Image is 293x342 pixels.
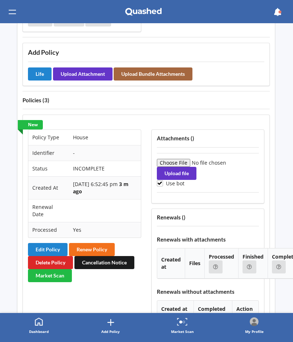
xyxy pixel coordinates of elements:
div: Market Scan [171,328,194,335]
label: Use bot [157,180,185,186]
a: ProfileMy Profile [218,313,290,339]
td: House [69,130,141,145]
th: Completed [194,301,232,318]
td: Created At [28,176,69,199]
a: New [18,120,43,129]
h4: Renewals ( ) [157,214,259,221]
h4: Renewals with attachments [157,236,259,243]
h3: Add Policy [28,48,264,57]
td: Processed [28,222,69,238]
button: Upload Attachment [53,67,113,81]
h4: Renewals without attachments [157,288,259,295]
th: Created at [157,301,194,318]
td: [DATE] 6:52:45 pm [69,176,141,199]
th: Action [232,301,259,318]
td: Policy Type [28,130,69,145]
button: Upload file [157,167,196,180]
td: Identifier [28,145,69,161]
button: Life [28,67,52,81]
td: - [69,145,141,161]
th: Finished [238,248,268,279]
td: Renewal Date [28,199,69,222]
div: Add Policy [101,328,120,335]
a: Dashboard [3,313,75,339]
a: Market Scan [147,313,219,339]
img: Profile [250,317,259,326]
h4: Policies ( 3 ) [23,97,270,104]
button: Renew Policy [69,243,115,256]
button: Market Scan [28,269,72,282]
th: Processed [204,248,238,279]
button: Cancellation Notice [74,256,134,269]
td: INCOMPLETE [69,161,141,176]
td: Yes [69,222,141,238]
button: Upload Bundle Attachments [114,67,192,81]
b: 3 m ago [73,181,129,195]
div: Dashboard [29,328,49,335]
th: Created at [157,248,185,279]
button: Delete Policy [28,256,73,269]
th: Files [185,248,204,279]
div: My Profile [245,328,264,335]
a: Add Policy [75,313,147,339]
h4: Attachments ( ) [157,135,259,142]
td: Status [28,161,69,176]
button: Edit Policy [28,243,68,256]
